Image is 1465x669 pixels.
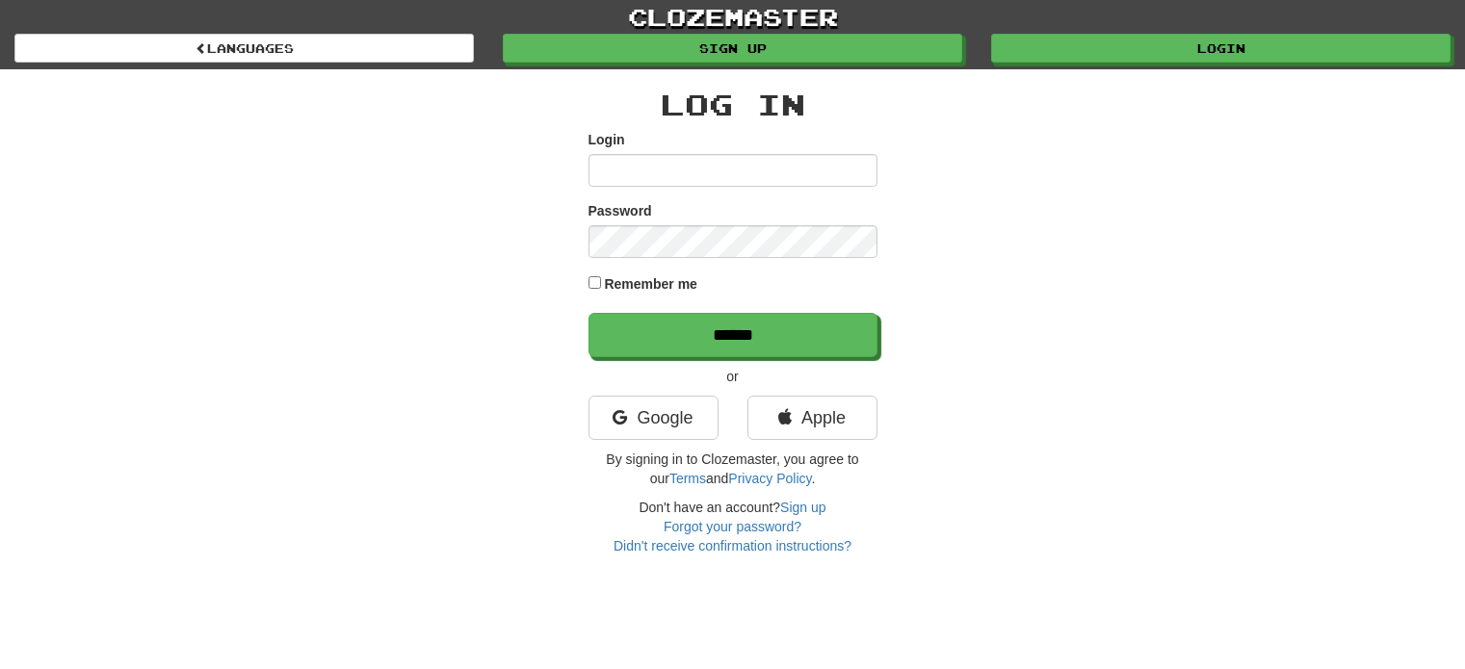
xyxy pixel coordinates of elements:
a: Google [589,396,719,440]
a: Didn't receive confirmation instructions? [614,538,851,553]
a: Terms [669,471,706,486]
h2: Log In [589,89,877,120]
div: Don't have an account? [589,498,877,555]
a: Privacy Policy [728,471,811,486]
a: Sign up [780,500,825,515]
a: Login [991,34,1451,63]
label: Login [589,130,625,149]
p: or [589,367,877,386]
label: Password [589,201,652,220]
p: By signing in to Clozemaster, you agree to our and . [589,450,877,488]
a: Sign up [503,34,962,63]
label: Remember me [604,274,697,294]
a: Forgot your password? [664,519,801,534]
a: Apple [747,396,877,440]
a: Languages [14,34,474,63]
